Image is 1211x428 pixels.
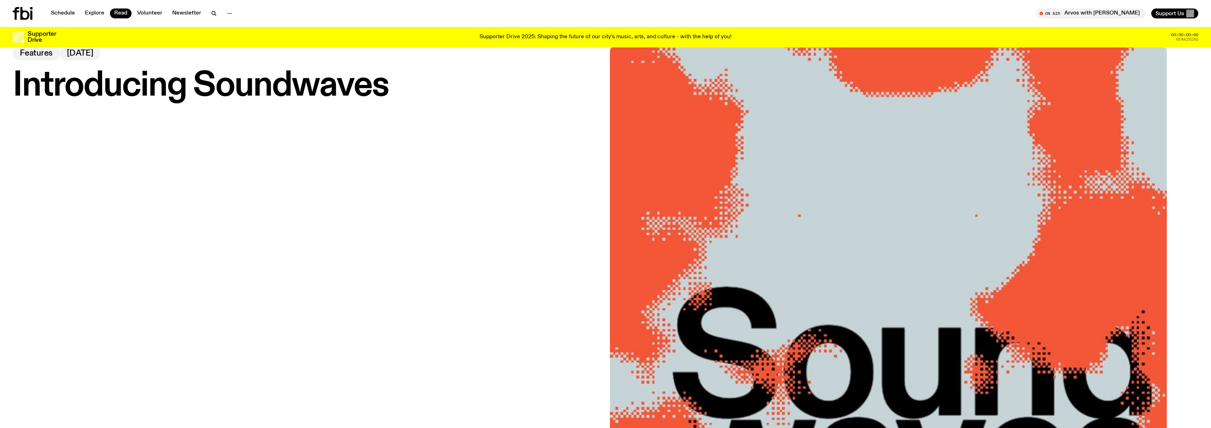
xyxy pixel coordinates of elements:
[110,8,132,18] a: Read
[1176,38,1198,41] span: Remaining
[168,8,205,18] a: Newsletter
[133,8,167,18] a: Volunteer
[479,34,732,40] p: Supporter Drive 2025: Shaping the future of our city’s music, arts, and culture - with the help o...
[67,50,93,57] span: [DATE]
[13,70,601,102] h1: Introducing Soundwaves
[1155,10,1184,17] span: Support Us
[47,8,79,18] a: Schedule
[1171,33,1198,37] span: 00:00:00:00
[1036,8,1146,18] button: On AirArvos with [PERSON_NAME]
[20,50,53,57] span: Features
[1151,8,1198,18] button: Support Us
[81,8,109,18] a: Explore
[28,31,56,43] h3: Supporter Drive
